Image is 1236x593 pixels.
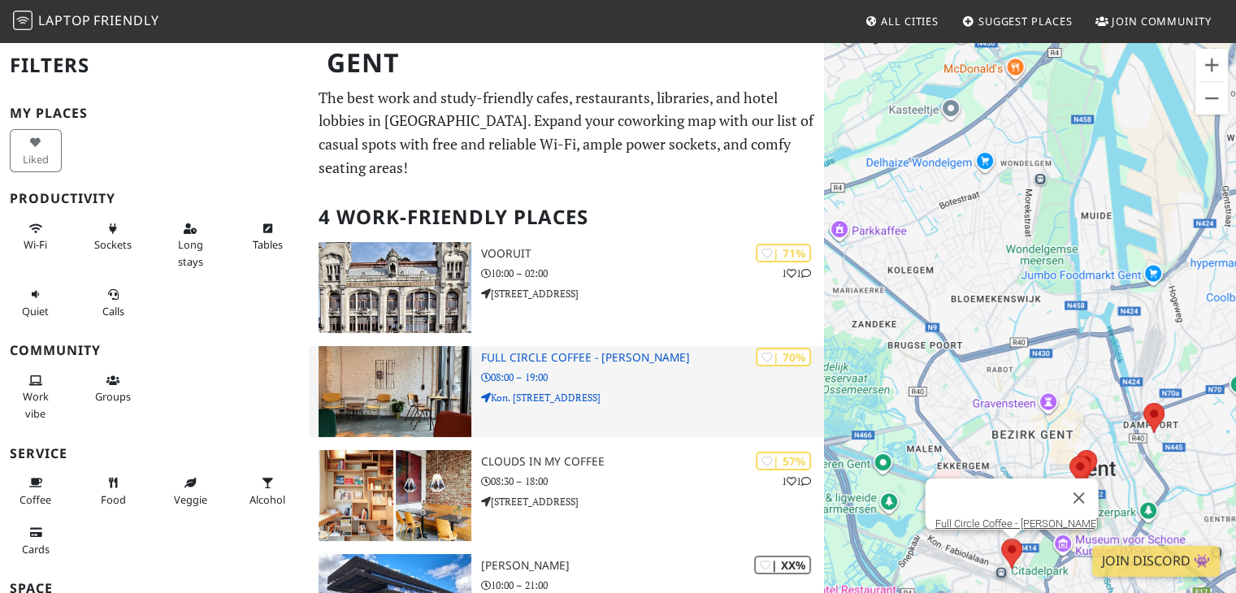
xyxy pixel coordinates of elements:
div: | 71% [756,244,811,262]
span: Food [101,492,126,507]
span: Alcohol [249,492,285,507]
h3: Productivity [10,191,299,206]
p: 08:30 – 18:00 [481,474,825,489]
span: Power sockets [94,237,132,252]
span: People working [23,389,49,420]
button: Long stays [164,215,216,275]
img: Full Circle Coffee - Astrid [319,346,471,437]
button: Coffee [10,470,62,513]
a: Suggest Places [956,6,1079,36]
button: Sockets [87,215,139,258]
button: Cards [10,519,62,562]
h3: Community [10,343,299,358]
p: [STREET_ADDRESS] [481,286,825,301]
img: Vooruit [319,242,471,333]
button: Vergrößern [1195,49,1228,81]
span: Credit cards [22,542,50,556]
button: Calls [87,281,139,324]
button: Schließen [1059,478,1098,517]
h3: Service [10,446,299,461]
p: 1 1 [782,266,811,281]
a: Join Community [1089,6,1218,36]
div: | 57% [756,452,811,470]
a: Vooruit | 71% 11 Vooruit 10:00 – 02:00 [STREET_ADDRESS] [309,242,824,333]
button: Wi-Fi [10,215,62,258]
button: Food [87,470,139,513]
p: 1 1 [782,474,811,489]
span: All Cities [881,14,939,28]
p: 10:00 – 02:00 [481,266,825,281]
span: Video/audio calls [102,304,124,318]
h1: Gent [314,41,821,85]
h3: clouds in my coffee [481,455,825,469]
p: 10:00 – 21:00 [481,578,825,593]
a: LaptopFriendly LaptopFriendly [13,7,159,36]
p: [STREET_ADDRESS] [481,494,825,509]
button: Groups [87,367,139,410]
a: clouds in my coffee | 57% 11 clouds in my coffee 08:30 – 18:00 [STREET_ADDRESS] [309,450,824,541]
img: clouds in my coffee [319,450,471,541]
span: Laptop [38,11,91,29]
span: Work-friendly tables [253,237,283,252]
a: Full Circle Coffee - [PERSON_NAME] [935,517,1098,530]
img: LaptopFriendly [13,11,33,30]
button: Alcohol [241,470,293,513]
span: Suggest Places [978,14,1073,28]
h3: [PERSON_NAME] [481,559,825,573]
button: Verkleinern [1195,82,1228,115]
p: Kon. [STREET_ADDRESS] [481,390,825,405]
div: | 70% [756,348,811,366]
span: Long stays [178,237,203,268]
span: Veggie [174,492,207,507]
span: Coffee [20,492,51,507]
a: Join Discord 👾 [1092,546,1220,577]
span: Quiet [22,304,49,318]
button: Work vibe [10,367,62,426]
span: Friendly [93,11,158,29]
p: 08:00 – 19:00 [481,370,825,385]
h3: My Places [10,106,299,121]
button: Tables [241,215,293,258]
div: | XX% [754,556,811,574]
h3: Vooruit [481,247,825,261]
h2: Filters [10,41,299,90]
h3: Full Circle Coffee - [PERSON_NAME] [481,351,825,365]
p: The best work and study-friendly cafes, restaurants, libraries, and hotel lobbies in [GEOGRAPHIC_... [319,86,814,180]
button: Quiet [10,281,62,324]
span: Group tables [95,389,131,404]
a: All Cities [858,6,945,36]
span: Stable Wi-Fi [24,237,47,252]
a: Full Circle Coffee - Astrid | 70% Full Circle Coffee - [PERSON_NAME] 08:00 – 19:00 Kon. [STREET_A... [309,346,824,437]
h2: 4 Work-Friendly Places [319,193,814,242]
span: Join Community [1112,14,1212,28]
button: Veggie [164,470,216,513]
